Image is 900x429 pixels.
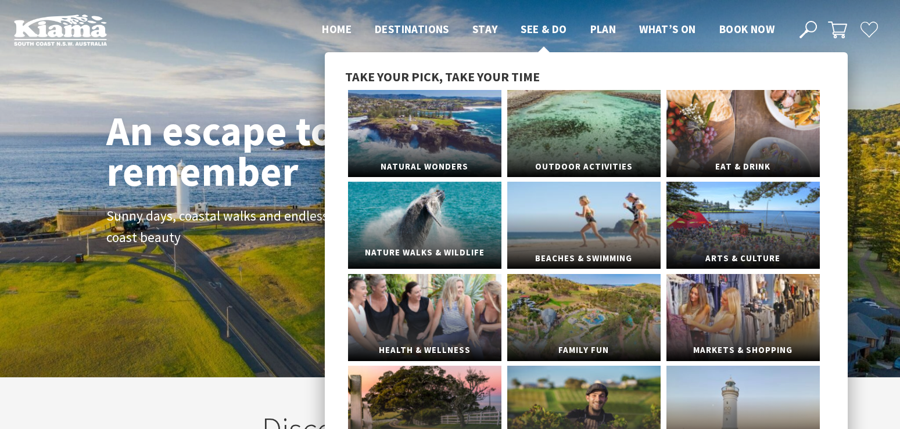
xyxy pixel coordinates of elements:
[106,206,368,248] p: Sunny days, coastal walks and endless south coast beauty
[507,340,661,361] span: Family Fun
[310,20,786,39] nav: Main Menu
[14,14,107,46] img: Kiama Logo
[719,22,774,36] span: Book now
[348,242,501,264] span: Nature Walks & Wildlife
[521,22,566,36] span: See & Do
[590,22,616,36] span: Plan
[348,340,501,361] span: Health & Wellness
[666,156,820,178] span: Eat & Drink
[507,248,661,269] span: Beaches & Swimming
[375,22,449,36] span: Destinations
[639,22,696,36] span: What’s On
[345,69,540,85] span: Take your pick, take your time
[472,22,498,36] span: Stay
[348,156,501,178] span: Natural Wonders
[106,110,426,192] h1: An escape to remember
[666,248,820,269] span: Arts & Culture
[322,22,352,36] span: Home
[507,156,661,178] span: Outdoor Activities
[666,340,820,361] span: Markets & Shopping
